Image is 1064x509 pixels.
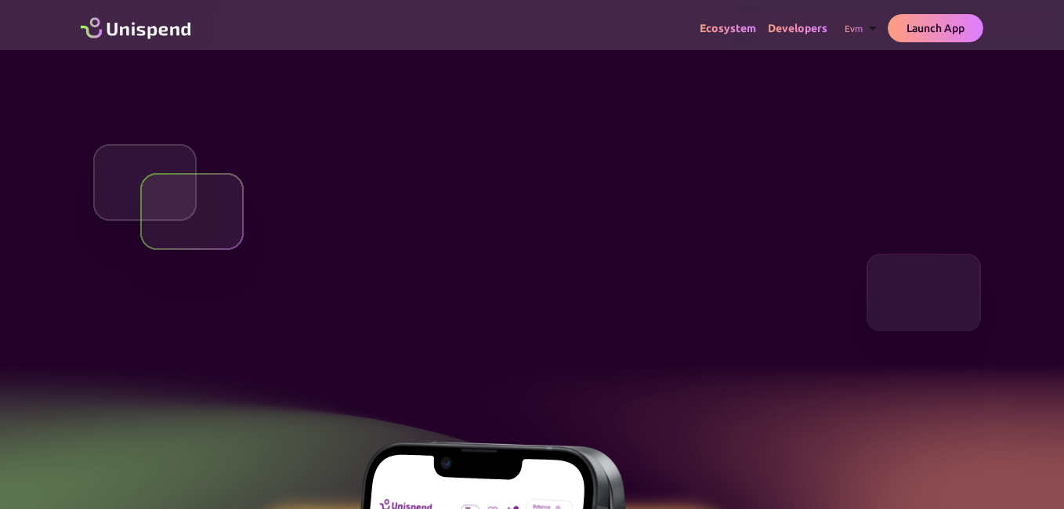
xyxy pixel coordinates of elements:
button: Launch App [888,14,983,43]
span: Developers [768,22,827,34]
div: evm [840,19,888,38]
span: evm [845,23,863,34]
img: glass cards for hero [62,144,275,312]
button: Spend Now [483,252,581,285]
img: glass cards for hero 2 [845,254,1002,374]
span: Ecosystem [700,22,756,34]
